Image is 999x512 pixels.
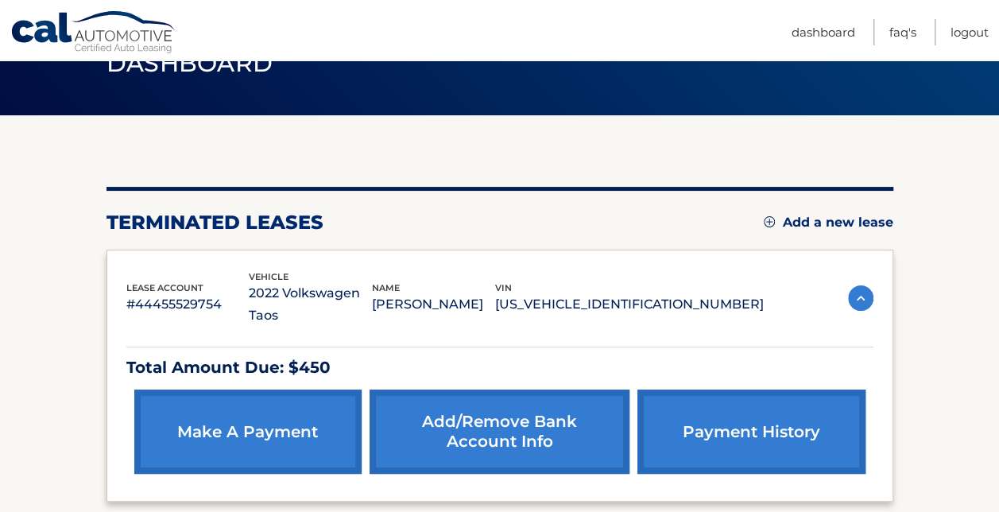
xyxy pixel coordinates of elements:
[951,19,989,45] a: Logout
[764,216,775,227] img: add.svg
[764,215,893,231] a: Add a new lease
[370,390,629,474] a: Add/Remove bank account info
[495,293,764,316] p: [US_VEHICLE_IDENTIFICATION_NUMBER]
[134,390,362,474] a: make a payment
[792,19,855,45] a: Dashboard
[106,211,323,235] h2: terminated leases
[249,271,288,282] span: vehicle
[126,354,873,382] p: Total Amount Due: $450
[372,282,400,293] span: name
[637,390,865,474] a: payment history
[126,293,250,316] p: #44455529754
[848,285,873,311] img: accordion-active.svg
[126,282,203,293] span: lease account
[889,19,916,45] a: FAQ's
[495,282,512,293] span: vin
[249,282,372,327] p: 2022 Volkswagen Taos
[10,10,177,56] a: Cal Automotive
[372,293,495,316] p: [PERSON_NAME]
[106,48,273,78] span: Dashboard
